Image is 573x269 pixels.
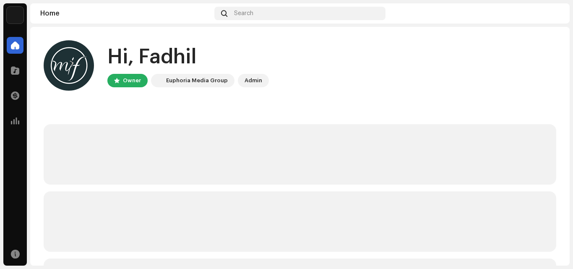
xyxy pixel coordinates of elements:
[7,7,23,24] img: de0d2825-999c-4937-b35a-9adca56ee094
[234,10,253,17] span: Search
[40,10,211,17] div: Home
[166,76,228,86] div: Euphoria Media Group
[107,44,269,71] div: Hi, Fadhil
[44,40,94,91] img: ca792826-f4a7-4c5c-b1ce-301c5d05f4b4
[546,7,560,20] img: ca792826-f4a7-4c5c-b1ce-301c5d05f4b4
[153,76,163,86] img: de0d2825-999c-4937-b35a-9adca56ee094
[245,76,262,86] div: Admin
[123,76,141,86] div: Owner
